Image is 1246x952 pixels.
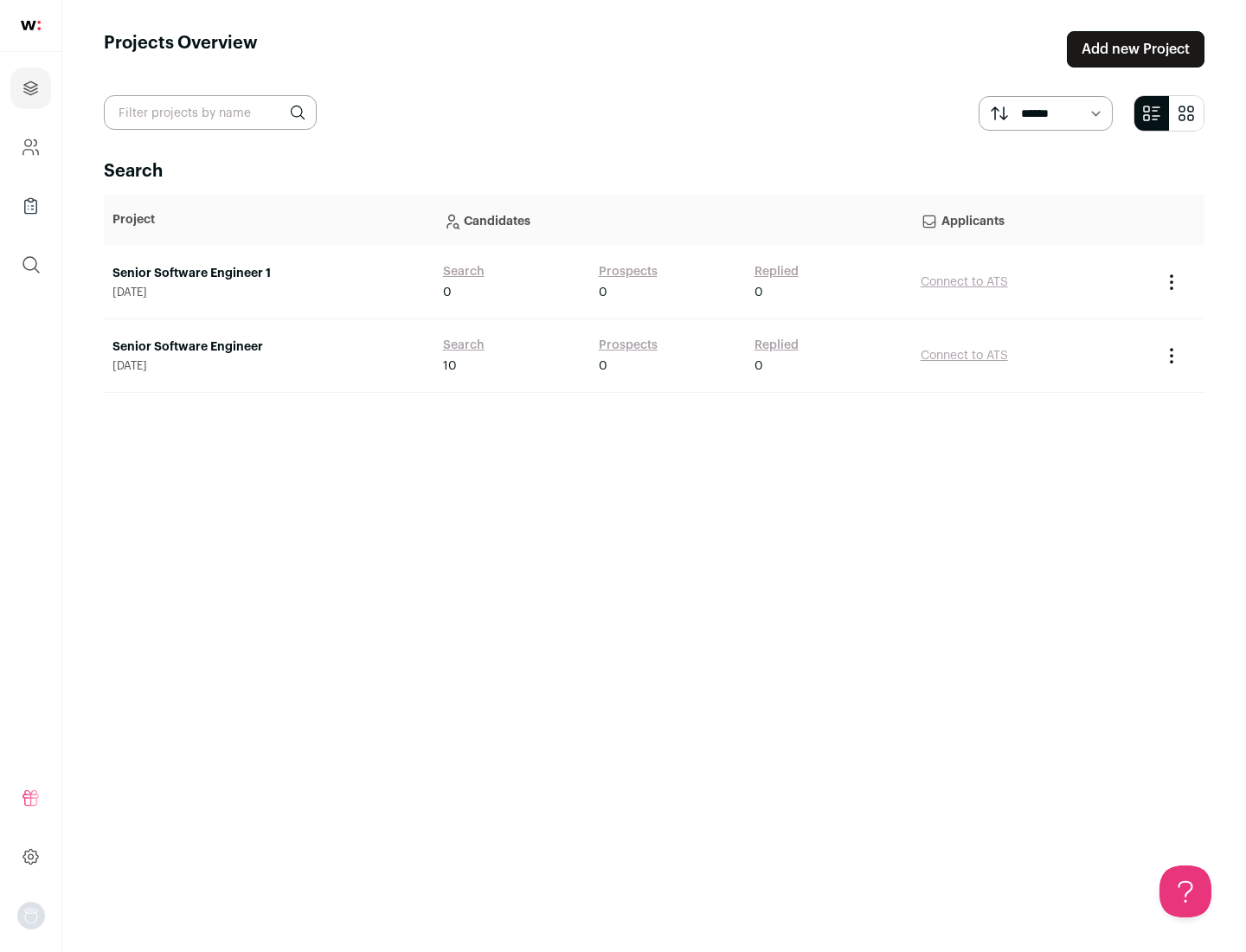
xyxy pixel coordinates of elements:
a: Senior Software Engineer 1 [112,265,426,282]
a: Company Lists [10,185,51,227]
a: Replied [755,337,799,354]
img: wellfound-shorthand-0d5821cbd27db2630d0214b213865d53afaa358527fdda9d0ea32b1df1b89c2c.svg [21,21,41,30]
span: 0 [443,284,452,301]
span: 0 [755,284,763,301]
a: Add new Project [1067,31,1204,68]
h2: Search [104,159,1204,183]
span: 0 [599,357,607,375]
span: 0 [599,284,607,301]
a: Replied [755,263,799,280]
a: Prospects [599,337,658,354]
a: Search [443,263,485,280]
a: Prospects [599,263,658,280]
a: Connect to ATS [921,276,1008,288]
h1: Projects Overview [104,31,258,68]
button: Project Actions [1161,345,1182,366]
a: Projects [10,68,51,109]
span: [DATE] [112,286,426,299]
a: Connect to ATS [921,350,1008,362]
img: nopic.png [17,902,45,929]
a: Search [443,337,485,354]
button: Project Actions [1161,272,1182,293]
span: 10 [443,357,457,375]
a: Company and ATS Settings [10,126,51,168]
span: [DATE] [112,359,426,373]
input: Filter projects by name [104,95,317,130]
iframe: Toggle Customer Support [1159,865,1211,917]
span: 0 [755,357,763,375]
a: Senior Software Engineer [112,338,426,356]
button: Open dropdown [17,902,45,929]
p: Project [112,211,426,228]
p: Candidates [443,203,903,237]
p: Applicants [921,203,1144,237]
